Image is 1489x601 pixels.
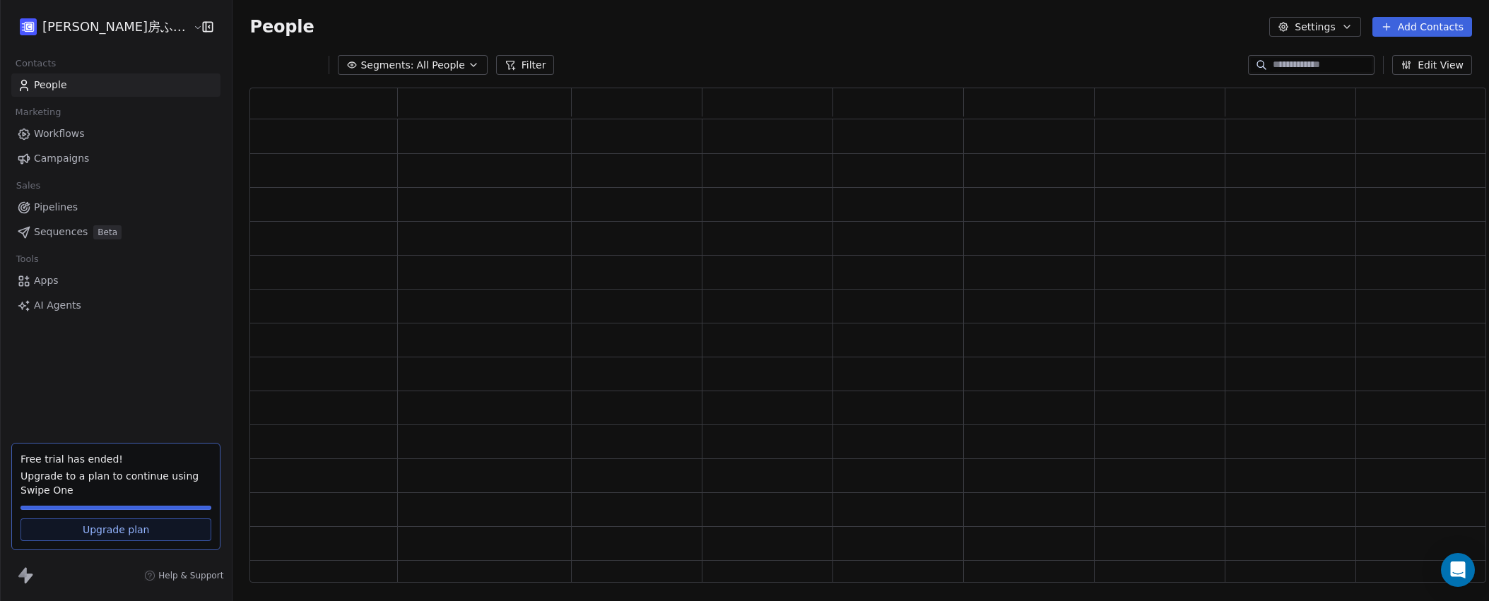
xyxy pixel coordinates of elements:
[34,225,88,239] span: Sequences
[249,16,314,37] span: People
[20,18,37,35] img: cb-app-icon-logo.png
[496,55,555,75] button: Filter
[11,73,220,97] a: People
[11,147,220,170] a: Campaigns
[34,78,67,93] span: People
[9,53,62,74] span: Contacts
[42,18,189,36] span: [PERSON_NAME]房ふぁお
[83,523,150,537] span: Upgrade plan
[11,220,220,244] a: SequencesBeta
[20,518,211,541] a: Upgrade plan
[20,452,211,466] div: Free trial has ended!
[10,249,45,270] span: Tools
[1269,17,1360,37] button: Settings
[34,126,85,141] span: Workflows
[416,58,464,73] span: All People
[34,200,78,215] span: Pipelines
[9,102,67,123] span: Marketing
[34,151,89,166] span: Campaigns
[11,122,220,145] a: Workflows
[144,570,223,581] a: Help & Support
[1372,17,1472,37] button: Add Contacts
[10,175,47,196] span: Sales
[158,570,223,581] span: Help & Support
[1392,55,1472,75] button: Edit View
[11,196,220,219] a: Pipelines
[1441,553,1475,587] div: Open Intercom Messenger
[34,298,81,313] span: AI Agents
[360,58,413,73] span: Segments:
[17,15,184,39] button: [PERSON_NAME]房ふぁお
[20,469,211,497] span: Upgrade to a plan to continue using Swipe One
[34,273,59,288] span: Apps
[11,294,220,317] a: AI Agents
[93,225,122,239] span: Beta
[11,269,220,292] a: Apps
